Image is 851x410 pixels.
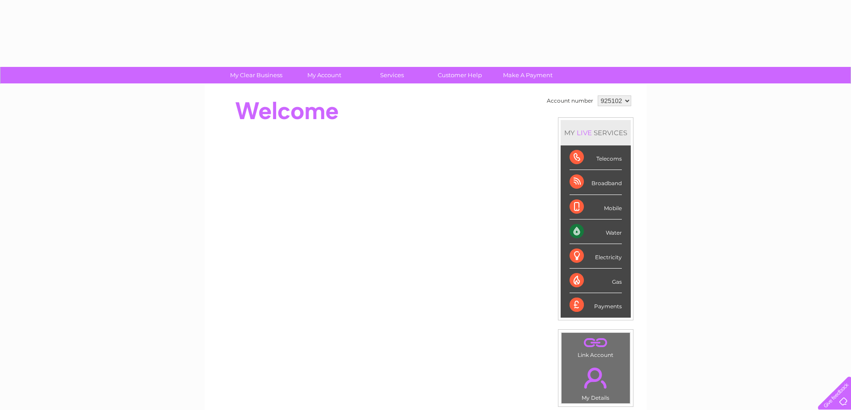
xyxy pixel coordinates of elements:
[491,67,565,83] a: Make A Payment
[355,67,429,83] a: Services
[564,362,628,393] a: .
[545,93,595,108] td: Account number
[570,195,622,219] div: Mobile
[564,335,628,351] a: .
[561,360,630,404] td: My Details
[570,145,622,170] div: Telecoms
[570,293,622,317] div: Payments
[575,128,594,137] div: LIVE
[561,120,631,145] div: MY SERVICES
[570,170,622,195] div: Broadband
[570,269,622,293] div: Gas
[570,244,622,269] div: Electricity
[287,67,361,83] a: My Account
[219,67,293,83] a: My Clear Business
[561,332,630,360] td: Link Account
[570,219,622,244] div: Water
[423,67,497,83] a: Customer Help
